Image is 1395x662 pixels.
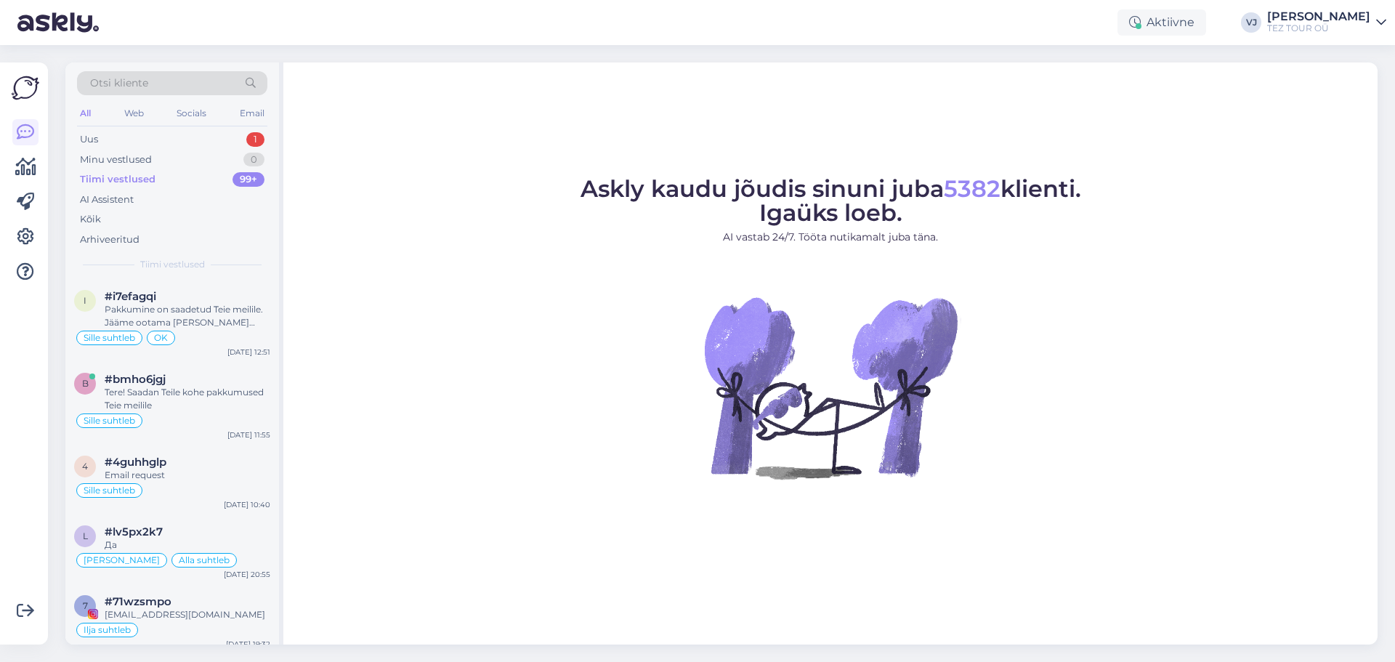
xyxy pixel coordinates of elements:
[581,174,1081,227] span: Askly kaudu jõudis sinuni juba klienti. Igaüks loeb.
[80,132,98,147] div: Uus
[90,76,148,91] span: Otsi kliente
[179,556,230,565] span: Alla suhtleb
[82,461,88,472] span: 4
[246,132,264,147] div: 1
[237,104,267,123] div: Email
[82,378,89,389] span: b
[84,295,86,306] span: i
[1241,12,1261,33] div: VJ
[121,104,147,123] div: Web
[12,74,39,102] img: Askly Logo
[84,626,131,634] span: Ilja suhtleb
[105,373,166,386] span: #bmho6jgj
[174,104,209,123] div: Socials
[154,334,168,342] span: OK
[227,347,270,358] div: [DATE] 12:51
[84,486,135,495] span: Sille suhtleb
[105,303,270,329] div: Pakkumine on saadetud Teie meilile. Jääme ootama [PERSON_NAME] vastust [PERSON_NAME] andmeid bron...
[224,569,270,580] div: [DATE] 20:55
[105,608,270,621] div: [EMAIL_ADDRESS][DOMAIN_NAME]
[1267,23,1370,34] div: TEZ TOUR OÜ
[105,469,270,482] div: Email request
[1267,11,1370,23] div: [PERSON_NAME]
[227,429,270,440] div: [DATE] 11:55
[84,556,160,565] span: [PERSON_NAME]
[80,172,155,187] div: Tiimi vestlused
[581,230,1081,245] p: AI vastab 24/7. Tööta nutikamalt juba täna.
[944,174,1000,203] span: 5382
[105,456,166,469] span: #4guhhglp
[105,525,163,538] span: #lv5px2k7
[77,104,94,123] div: All
[84,334,135,342] span: Sille suhtleb
[105,386,270,412] div: Tere! Saadan Teile kohe pakkumused Teie meilile
[80,193,134,207] div: AI Assistent
[226,639,270,650] div: [DATE] 19:32
[80,212,101,227] div: Kõik
[1117,9,1206,36] div: Aktiivne
[80,233,139,247] div: Arhiveeritud
[105,538,270,552] div: Да
[140,258,205,271] span: Tiimi vestlused
[105,595,171,608] span: #71wzsmpo
[84,416,135,425] span: Sille suhtleb
[1267,11,1386,34] a: [PERSON_NAME]TEZ TOUR OÜ
[700,257,961,518] img: No Chat active
[105,290,156,303] span: #i7efagqi
[232,172,264,187] div: 99+
[80,153,152,167] div: Minu vestlused
[83,530,88,541] span: l
[224,499,270,510] div: [DATE] 10:40
[243,153,264,167] div: 0
[83,600,88,611] span: 7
